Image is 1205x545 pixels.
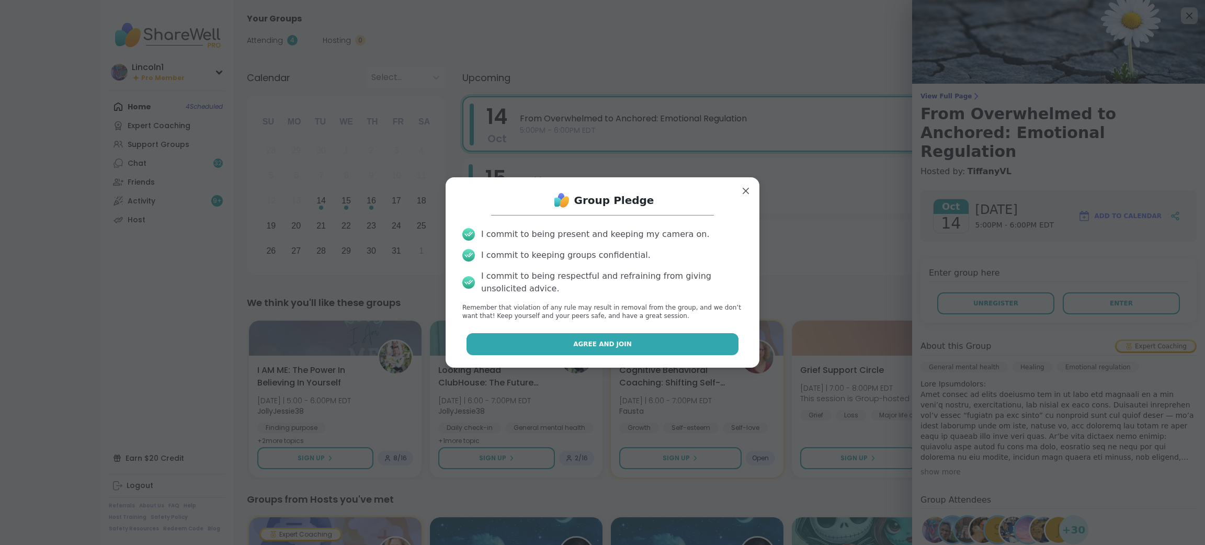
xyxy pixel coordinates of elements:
img: ShareWell Logo [551,190,572,211]
span: Agree and Join [573,339,632,349]
p: Remember that violation of any rule may result in removal from the group, and we don’t want that!... [462,303,743,321]
div: I commit to keeping groups confidential. [481,249,651,262]
button: Agree and Join [467,333,739,355]
div: I commit to being respectful and refraining from giving unsolicited advice. [481,270,743,295]
h1: Group Pledge [574,193,654,208]
div: I commit to being present and keeping my camera on. [481,228,709,241]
